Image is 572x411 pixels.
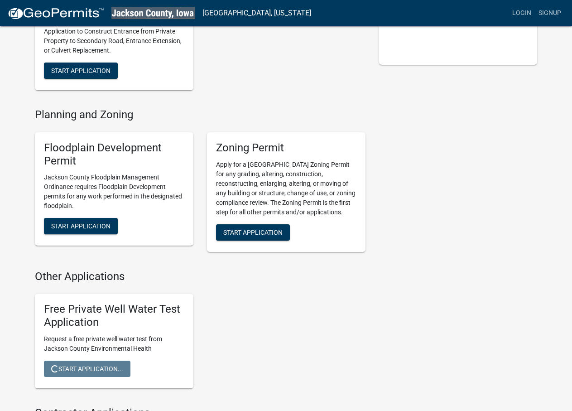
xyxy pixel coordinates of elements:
p: Request a free private well water test from Jackson County Environmental Health [44,334,184,353]
h4: Other Applications [35,270,365,283]
button: Start Application [44,63,118,79]
h5: Zoning Permit [216,141,356,155]
span: Start Application [51,67,111,74]
h5: Floodplain Development Permit [44,141,184,168]
p: Jackson County Floodplain Management Ordinance requires Floodplain Development permits for any wo... [44,173,184,211]
h5: Free Private Well Water Test Application [44,303,184,329]
span: Start Application [223,228,283,236]
button: Start Application [216,224,290,241]
button: Start Application [44,218,118,234]
a: Signup [535,5,565,22]
p: Application to Construct Entrance from Private Property to Secondary Road, Entrance Extension, or... [44,27,184,55]
p: Apply for a [GEOGRAPHIC_DATA] Zoning Permit for any grading, altering, construction, reconstructi... [216,160,356,217]
img: Jackson County, Iowa [111,7,195,19]
span: Start Application... [51,365,123,372]
h4: Planning and Zoning [35,108,365,121]
wm-workflow-list-section: Other Applications [35,270,365,396]
a: Login [509,5,535,22]
button: Start Application... [44,361,130,377]
a: [GEOGRAPHIC_DATA], [US_STATE] [202,5,311,21]
span: Start Application [51,222,111,230]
